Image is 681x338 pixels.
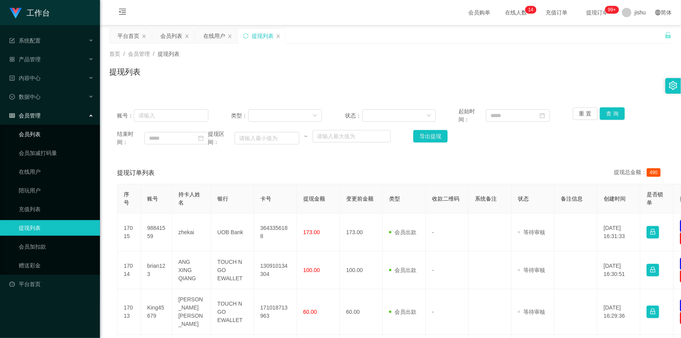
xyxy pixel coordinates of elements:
[518,196,529,202] span: 状态
[141,251,172,289] td: brian123
[597,213,640,251] td: [DATE] 16:31:33
[313,130,391,142] input: 请输入最大值为
[19,145,94,161] a: 会员加减打码量
[432,196,459,202] span: 收款二维码
[124,191,129,206] span: 序号
[475,196,497,202] span: 系统备注
[123,51,125,57] span: /
[9,37,41,44] span: 系统配置
[254,251,297,289] td: 130910134304
[260,196,271,202] span: 卡号
[561,196,583,202] span: 备注信息
[346,196,373,202] span: 变更前金额
[117,168,155,178] span: 提现订单列表
[9,94,15,100] i: 图标: check-circle-o
[147,196,158,202] span: 账号
[614,168,664,178] div: 提现总金额：
[19,201,94,217] a: 充值列表
[518,229,545,235] span: 等待审核
[117,213,141,251] td: 17015
[501,10,531,15] span: 在线人数
[389,309,416,315] span: 会员出款
[231,112,248,120] span: 类型：
[117,289,141,335] td: 17013
[597,289,640,335] td: [DATE] 16:29:36
[459,107,486,124] span: 起始时间：
[109,66,140,78] h1: 提现列表
[303,309,317,315] span: 60.00
[9,94,41,100] span: 数据中心
[540,113,545,118] i: 图标: calendar
[19,220,94,236] a: 提现列表
[389,196,400,202] span: 类型
[211,289,254,335] td: TOUCH N GO EWALLET
[432,267,434,273] span: -
[254,289,297,335] td: 171018713963
[211,213,254,251] td: UOB Bank
[518,309,545,315] span: 等待审核
[117,251,141,289] td: 17014
[604,196,626,202] span: 创建时间
[573,107,598,120] button: 重 置
[172,213,211,251] td: zhekai
[9,113,15,118] i: 图标: table
[340,251,383,289] td: 100.00
[518,267,545,273] span: 等待审核
[19,258,94,273] a: 赠送彩金
[303,229,320,235] span: 173.00
[600,107,625,120] button: 查 询
[413,130,448,142] button: 导出提现
[128,51,150,57] span: 会员管理
[669,81,677,90] i: 图标: setting
[647,306,659,318] button: 图标: lock
[525,6,537,14] sup: 14
[427,113,431,119] i: 图标: down
[303,196,325,202] span: 提现金额
[217,196,228,202] span: 银行
[252,28,274,43] div: 提现列表
[19,239,94,254] a: 会员加扣款
[9,75,41,81] span: 内容中心
[235,132,299,144] input: 请输入最小值为
[313,113,317,119] i: 图标: down
[9,8,22,19] img: logo.9652507e.png
[9,56,41,62] span: 产品管理
[208,130,235,146] span: 提现区间：
[542,10,571,15] span: 充值订单
[27,0,50,25] h1: 工作台
[531,6,533,14] p: 4
[203,28,225,43] div: 在线用户
[172,289,211,335] td: [PERSON_NAME] [PERSON_NAME]
[582,10,612,15] span: 提现订单
[109,0,136,25] i: 图标: menu-fold
[647,168,661,177] span: 490
[117,130,144,146] span: 结束时间：
[19,164,94,180] a: 在线用户
[117,28,139,43] div: 平台首页
[389,267,416,273] span: 会员出款
[432,309,434,315] span: -
[299,132,313,141] span: ~
[665,32,672,39] i: 图标: unlock
[254,213,297,251] td: 3643356188
[19,183,94,198] a: 陪玩用户
[340,289,383,335] td: 60.00
[303,267,320,273] span: 100.00
[9,38,15,43] i: 图标: form
[185,34,189,39] i: 图标: close
[9,57,15,62] i: 图标: appstore-o
[9,276,94,292] a: 图标: dashboard平台首页
[647,264,659,276] button: 图标: lock
[528,6,531,14] p: 1
[141,289,172,335] td: King45679
[597,251,640,289] td: [DATE] 16:30:51
[211,251,254,289] td: TOUCH N GO EWALLET
[228,34,232,39] i: 图标: close
[178,191,200,206] span: 持卡人姓名
[109,51,120,57] span: 首页
[345,112,362,120] span: 状态：
[605,6,619,14] sup: 963
[9,75,15,81] i: 图标: profile
[134,109,208,122] input: 请输入
[276,34,281,39] i: 图标: close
